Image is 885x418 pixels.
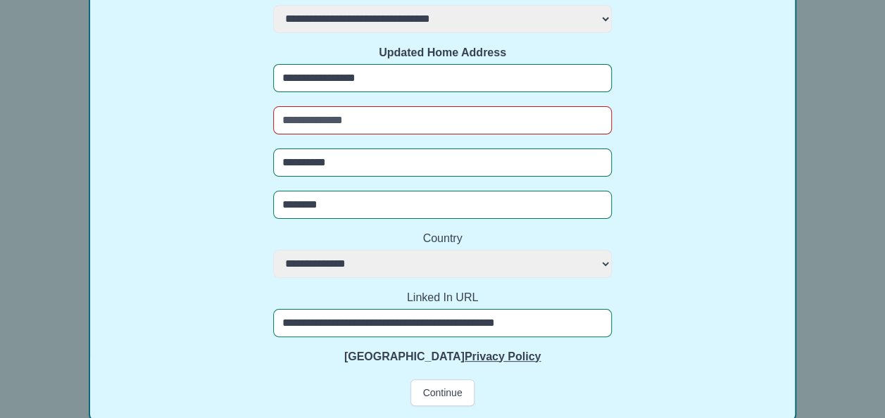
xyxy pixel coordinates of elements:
[379,46,506,58] strong: Updated Home Address
[465,350,541,362] a: Privacy Policy
[410,379,474,406] button: Continue
[273,230,612,247] label: Country
[273,289,612,306] label: Linked In URL
[344,350,541,362] strong: [GEOGRAPHIC_DATA]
